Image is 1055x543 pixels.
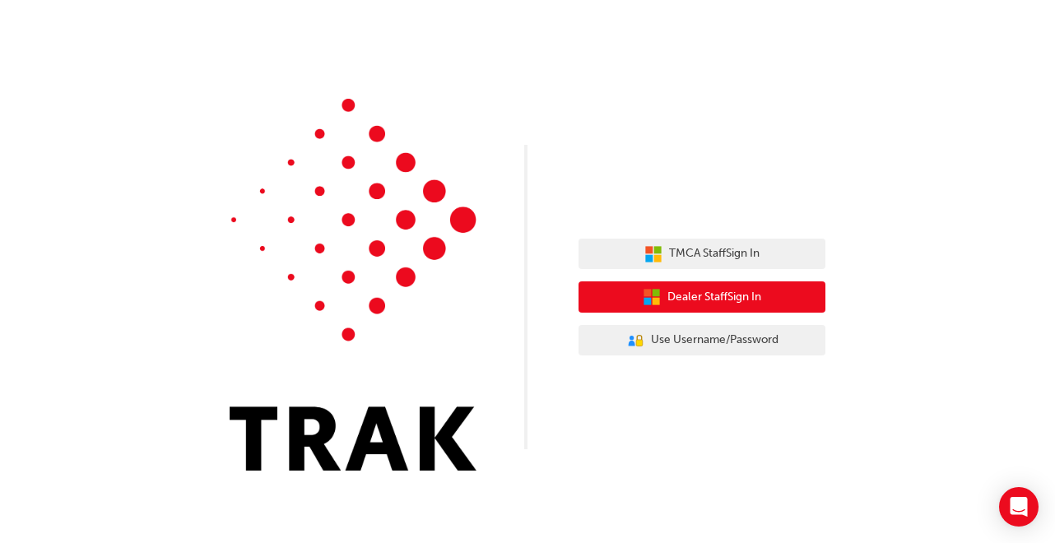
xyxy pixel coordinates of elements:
[651,331,778,350] span: Use Username/Password
[667,288,761,307] span: Dealer Staff Sign In
[579,239,825,270] button: TMCA StaffSign In
[669,244,760,263] span: TMCA Staff Sign In
[579,325,825,356] button: Use Username/Password
[579,281,825,313] button: Dealer StaffSign In
[999,487,1039,527] div: Open Intercom Messenger
[230,99,476,471] img: Trak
